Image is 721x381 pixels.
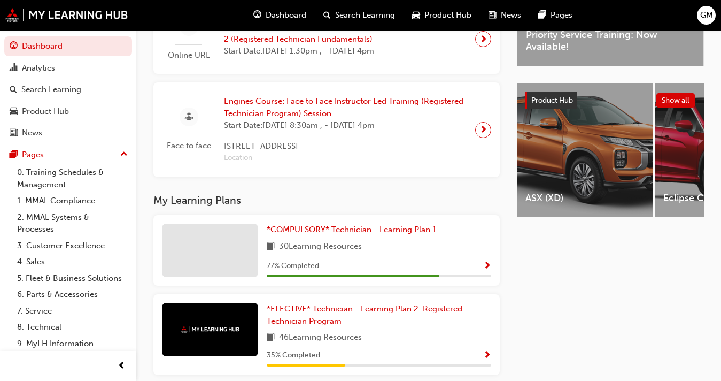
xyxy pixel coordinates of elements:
a: 2. MMAL Systems & Processes [13,209,132,238]
button: Pages [4,145,132,165]
img: mmal [5,8,128,22]
button: Show Progress [483,260,491,273]
span: sessionType_FACE_TO_FACE-icon [185,111,193,124]
span: Online URL [162,49,215,62]
span: GM [700,9,713,21]
div: Pages [22,149,44,161]
a: Search Learning [4,80,132,100]
div: Product Hub [22,105,69,118]
a: search-iconSearch Learning [315,4,404,26]
button: DashboardAnalyticsSearch LearningProduct HubNews [4,34,132,145]
div: Search Learning [21,83,81,96]
a: 6. Parts & Accessories [13,286,132,303]
a: Analytics [4,58,132,78]
a: Product HubShow all [525,92,695,109]
a: guage-iconDashboard [245,4,315,26]
span: Location [224,152,467,164]
span: Show Progress [483,262,491,271]
span: Pages [551,9,572,21]
a: ASX (XD) [517,83,653,217]
a: car-iconProduct Hub [404,4,480,26]
span: guage-icon [253,9,261,22]
a: News [4,123,132,143]
span: search-icon [323,9,331,22]
a: *COMPULSORY* Technician - Learning Plan 1 [267,224,440,236]
a: Dashboard [4,36,132,56]
span: Product Hub [424,9,471,21]
span: 46 Learning Resources [279,331,362,345]
a: 3. Customer Excellence [13,238,132,254]
span: next-icon [479,123,487,138]
button: Show all [656,93,696,108]
a: Online URLElectrical Course 1: Online Instructor Led Training - Sessions 1 & 2 (Registered Techni... [162,13,491,66]
button: Show Progress [483,349,491,362]
span: pages-icon [10,150,18,160]
span: up-icon [120,148,128,162]
span: 35 % Completed [267,349,320,362]
a: 1. MMAL Compliance [13,193,132,209]
span: 30 Learning Resources [279,240,362,254]
a: 4. Sales [13,254,132,270]
div: News [22,127,42,139]
span: *ELECTIVE* Technician - Learning Plan 2: Registered Technician Program [267,304,462,326]
span: book-icon [267,240,275,254]
a: pages-iconPages [530,4,581,26]
a: Face to faceEngines Course: Face to Face Instructor Led Training (Registered Technician Program) ... [162,91,491,169]
span: [STREET_ADDRESS] [224,140,467,153]
span: Product Hub [531,96,573,105]
a: 5. Fleet & Business Solutions [13,270,132,287]
span: News [501,9,521,21]
span: *COMPULSORY* Technician - Learning Plan 1 [267,225,436,234]
span: Search Learning [335,9,395,21]
span: Engines Course: Face to Face Instructor Led Training (Registered Technician Program) Session [224,95,467,119]
span: car-icon [10,107,18,117]
span: chart-icon [10,64,18,73]
span: news-icon [10,128,18,138]
span: guage-icon [10,42,18,51]
img: mmal [181,326,239,333]
a: 7. Service [13,303,132,319]
span: car-icon [412,9,420,22]
a: Product Hub [4,102,132,121]
span: 77 % Completed [267,260,319,272]
span: Electrical Course 1: Online Instructor Led Training - Sessions 1 & 2 (Registered Technician Funda... [224,21,467,45]
span: search-icon [10,85,17,95]
span: book-icon [267,331,275,345]
a: 9. MyLH Information [13,336,132,352]
a: *ELECTIVE* Technician - Learning Plan 2: Registered Technician Program [267,303,491,327]
h3: My Learning Plans [153,194,500,207]
span: Start Date: [DATE] 8:30am , - [DATE] 4pm [224,119,467,132]
span: Priority Service Training: Now Available! [526,29,695,53]
div: Analytics [22,62,55,74]
span: Start Date: [DATE] 1:30pm , - [DATE] 4pm [224,45,467,57]
a: 0. Training Schedules & Management [13,164,132,193]
span: next-icon [479,32,487,47]
span: ASX (XD) [525,192,645,204]
a: 8. Technical [13,319,132,336]
span: prev-icon [118,360,126,373]
span: Show Progress [483,351,491,361]
button: GM [697,6,716,25]
span: Face to face [162,140,215,152]
span: news-icon [489,9,497,22]
span: Dashboard [266,9,306,21]
span: pages-icon [538,9,546,22]
a: news-iconNews [480,4,530,26]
